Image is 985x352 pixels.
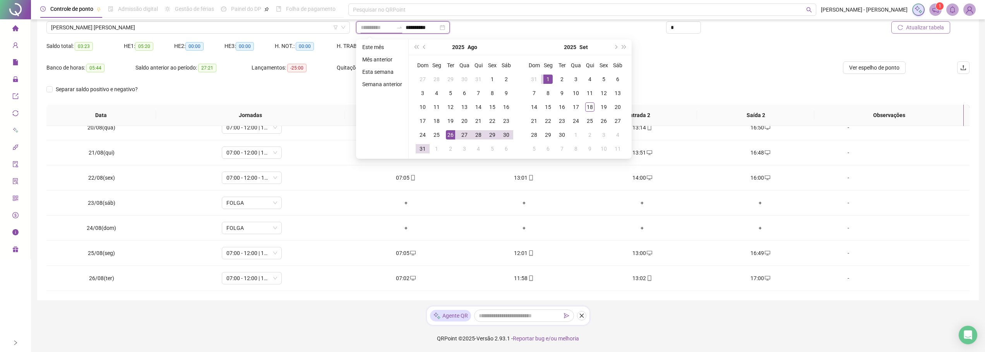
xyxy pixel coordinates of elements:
[457,128,471,142] td: 2025-08-27
[471,86,485,100] td: 2025-08-07
[583,114,597,128] td: 2025-09-25
[569,58,583,72] th: Qua
[611,72,625,86] td: 2025-09-06
[416,72,430,86] td: 2025-07-27
[51,22,345,33] span: MIRIA LIMA CARDOSO
[108,6,113,12] span: file-done
[849,63,899,72] span: Ver espelho de ponto
[12,141,19,156] span: api
[118,6,158,12] span: Admissão digital
[571,130,581,139] div: 1
[457,100,471,114] td: 2025-08-13
[226,222,277,234] span: FOLGA
[499,100,513,114] td: 2025-08-16
[826,173,871,182] div: -
[485,114,499,128] td: 2025-08-22
[86,64,104,72] span: 05:44
[198,64,216,72] span: 27:21
[527,86,541,100] td: 2025-09-07
[502,130,511,139] div: 30
[543,116,553,126] div: 22
[557,130,567,139] div: 30
[444,100,457,114] td: 2025-08-12
[446,116,455,126] div: 19
[87,124,115,131] span: 20/08(qua)
[557,116,567,126] div: 23
[12,209,19,224] span: dollar
[88,175,115,181] span: 22/08(sex)
[502,116,511,126] div: 23
[611,39,620,55] button: next-year
[499,72,513,86] td: 2025-08-02
[707,148,813,157] div: 16:48
[611,128,625,142] td: 2025-10-04
[446,102,455,112] div: 12
[457,142,471,156] td: 2025-09-03
[488,144,497,153] div: 5
[444,86,457,100] td: 2025-08-05
[939,3,941,9] span: 1
[914,5,923,14] img: sparkle-icon.fc2bf0ac1784a2077858766a79e2daf3.svg
[555,128,569,142] td: 2025-09-30
[541,128,555,142] td: 2025-09-29
[353,123,459,132] div: 07:00
[359,80,405,89] li: Semana anterior
[359,67,405,77] li: Esta semana
[646,125,652,130] span: mobile
[488,88,497,98] div: 8
[432,102,441,112] div: 11
[430,86,444,100] td: 2025-08-04
[12,73,19,88] span: lock
[471,114,485,128] td: 2025-08-21
[707,173,813,182] div: 16:00
[707,123,813,132] div: 16:50
[541,58,555,72] th: Seg
[124,42,174,51] div: HE 1:
[821,5,908,14] span: [PERSON_NAME] - [PERSON_NAME]
[513,335,579,342] span: Reportar bug e/ou melhoria
[589,148,695,157] div: 13:51
[353,148,459,157] div: 07:05
[583,86,597,100] td: 2025-09-11
[474,144,483,153] div: 4
[502,75,511,84] div: 2
[12,56,19,71] span: file
[12,90,19,105] span: export
[12,22,19,37] span: home
[174,42,224,51] div: HE 2:
[502,144,511,153] div: 6
[564,39,576,55] button: year panel
[599,116,608,126] div: 26
[226,122,277,133] span: 07:00 - 12:00 | 13:00 - 17:00
[499,58,513,72] th: Sáb
[964,4,975,15] img: 70268
[543,130,553,139] div: 29
[597,72,611,86] td: 2025-09-05
[557,88,567,98] div: 9
[585,130,594,139] div: 2
[165,6,170,12] span: sun
[75,42,93,51] span: 03:23
[821,111,958,119] span: Observações
[353,173,459,182] div: 07:05
[226,197,277,209] span: FOLGA
[89,150,115,156] span: 21/08(qui)
[541,100,555,114] td: 2025-09-15
[430,142,444,156] td: 2025-09-01
[226,272,277,284] span: 07:00 - 12:00 | 13:00 - 17:00
[418,130,427,139] div: 24
[580,105,697,126] th: Entrada 2
[583,58,597,72] th: Qui
[597,86,611,100] td: 2025-09-12
[826,148,871,157] div: -
[543,144,553,153] div: 6
[485,142,499,156] td: 2025-09-05
[433,312,441,320] img: sparkle-icon.fc2bf0ac1784a2077858766a79e2daf3.svg
[826,123,871,132] div: -
[444,114,457,128] td: 2025-08-19
[471,72,485,86] td: 2025-07-31
[296,42,314,51] span: 00:00
[499,114,513,128] td: 2025-08-23
[529,88,539,98] div: 7
[416,114,430,128] td: 2025-08-17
